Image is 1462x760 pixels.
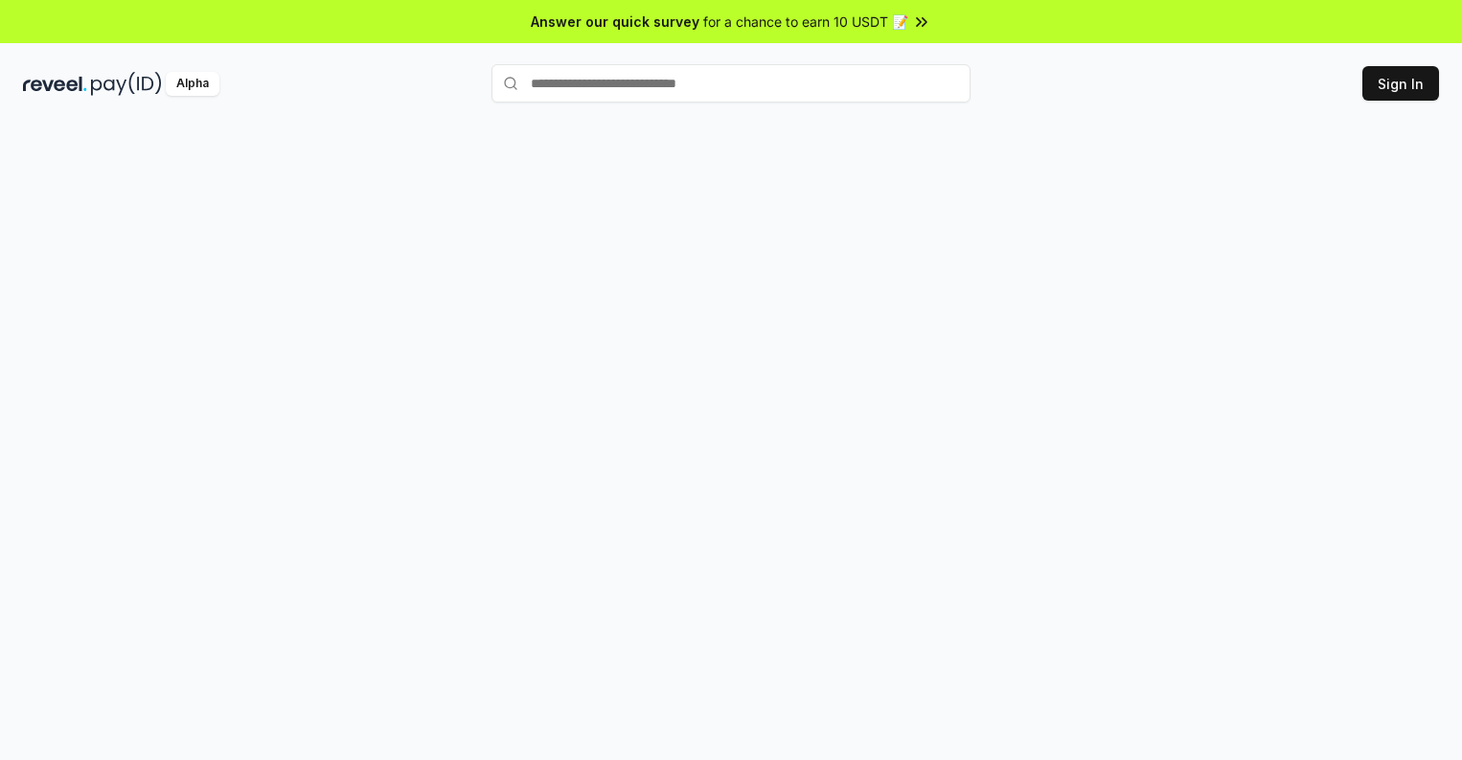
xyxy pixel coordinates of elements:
[91,72,162,96] img: pay_id
[703,12,908,32] span: for a chance to earn 10 USDT 📝
[23,72,87,96] img: reveel_dark
[166,72,219,96] div: Alpha
[531,12,699,32] span: Answer our quick survey
[1362,66,1439,101] button: Sign In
